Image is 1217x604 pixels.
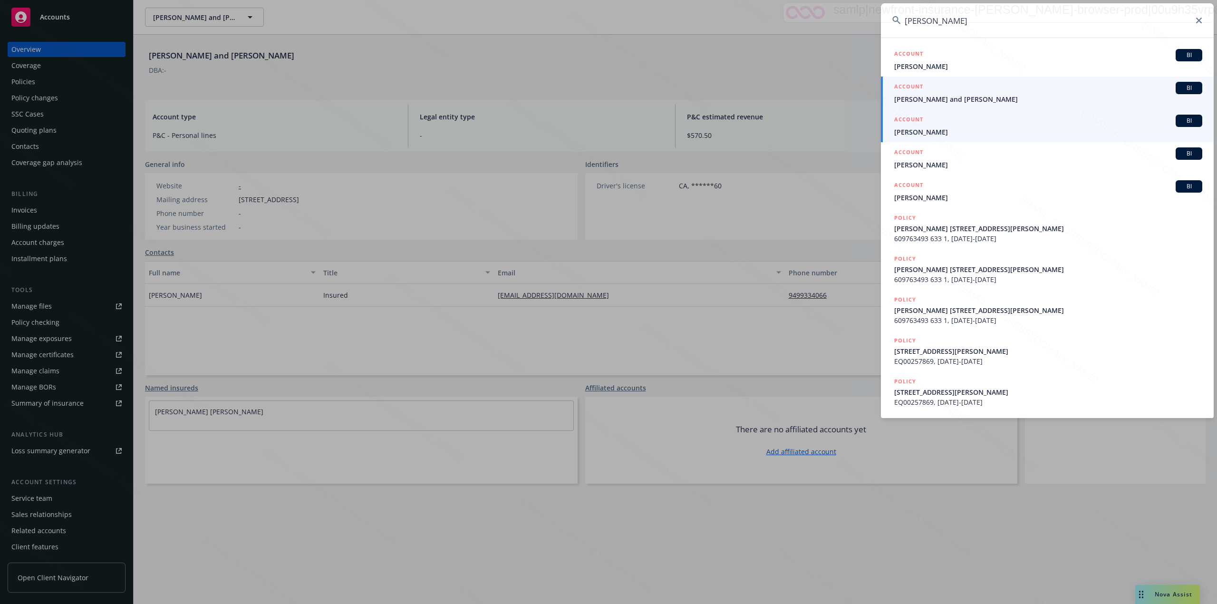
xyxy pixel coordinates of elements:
a: POLICY[PERSON_NAME] [STREET_ADDRESS][PERSON_NAME]609763493 633 1, [DATE]-[DATE] [881,249,1214,290]
span: [PERSON_NAME] [894,193,1202,203]
span: EQ00257869, [DATE]-[DATE] [894,356,1202,366]
span: BI [1179,84,1198,92]
h5: POLICY [894,295,916,304]
span: [PERSON_NAME] [894,61,1202,71]
h5: POLICY [894,254,916,263]
a: POLICY[STREET_ADDRESS][PERSON_NAME]EQ00257869, [DATE]-[DATE] [881,331,1214,371]
a: POLICY[STREET_ADDRESS][PERSON_NAME]EQ00257869, [DATE]-[DATE] [881,371,1214,412]
span: BI [1179,182,1198,191]
span: 609763493 633 1, [DATE]-[DATE] [894,234,1202,244]
h5: ACCOUNT [894,82,923,93]
span: [PERSON_NAME] [STREET_ADDRESS][PERSON_NAME] [894,264,1202,274]
a: ACCOUNTBI[PERSON_NAME] and [PERSON_NAME] [881,77,1214,109]
span: [STREET_ADDRESS][PERSON_NAME] [894,387,1202,397]
input: Search... [881,3,1214,38]
h5: POLICY [894,336,916,345]
span: BI [1179,51,1198,59]
a: ACCOUNTBI[PERSON_NAME] [881,44,1214,77]
h5: POLICY [894,377,916,386]
span: [STREET_ADDRESS][PERSON_NAME] [894,346,1202,356]
a: POLICY[PERSON_NAME] [STREET_ADDRESS][PERSON_NAME]609763493 633 1, [DATE]-[DATE] [881,208,1214,249]
a: ACCOUNTBI[PERSON_NAME] [881,109,1214,142]
h5: ACCOUNT [894,147,923,159]
h5: POLICY [894,213,916,223]
span: 609763493 633 1, [DATE]-[DATE] [894,315,1202,325]
h5: ACCOUNT [894,115,923,126]
h5: ACCOUNT [894,49,923,60]
span: [PERSON_NAME] [894,160,1202,170]
a: ACCOUNTBI[PERSON_NAME] [881,142,1214,175]
span: [PERSON_NAME] and [PERSON_NAME] [894,94,1202,104]
span: [PERSON_NAME] [894,127,1202,137]
span: [PERSON_NAME] [STREET_ADDRESS][PERSON_NAME] [894,224,1202,234]
a: ACCOUNTBI[PERSON_NAME] [881,175,1214,208]
span: 609763493 633 1, [DATE]-[DATE] [894,274,1202,284]
span: [PERSON_NAME] [STREET_ADDRESS][PERSON_NAME] [894,305,1202,315]
h5: ACCOUNT [894,180,923,192]
a: POLICY[PERSON_NAME] [STREET_ADDRESS][PERSON_NAME]609763493 633 1, [DATE]-[DATE] [881,290,1214,331]
span: BI [1179,149,1198,158]
span: BI [1179,117,1198,125]
span: EQ00257869, [DATE]-[DATE] [894,397,1202,407]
